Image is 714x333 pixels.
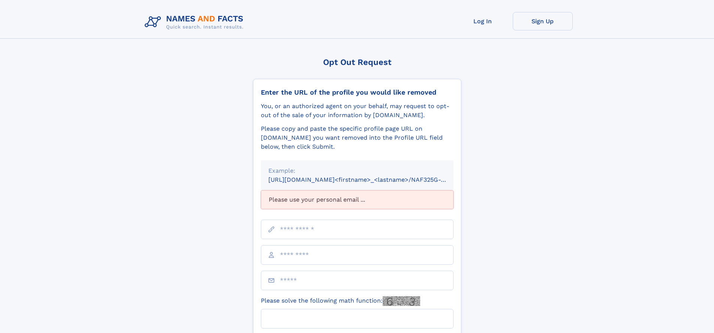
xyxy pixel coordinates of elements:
div: Enter the URL of the profile you would like removed [261,88,454,96]
div: Opt Out Request [253,57,461,67]
small: [URL][DOMAIN_NAME]<firstname>_<lastname>/NAF325G-xxxxxxxx [268,176,468,183]
div: Please copy and paste the specific profile page URL on [DOMAIN_NAME] you want removed into the Pr... [261,124,454,151]
div: You, or an authorized agent on your behalf, may request to opt-out of the sale of your informatio... [261,102,454,120]
img: Logo Names and Facts [142,12,250,32]
div: Please use your personal email ... [261,190,454,209]
a: Sign Up [513,12,573,30]
label: Please solve the following math function: [261,296,420,306]
div: Example: [268,166,446,175]
a: Log In [453,12,513,30]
